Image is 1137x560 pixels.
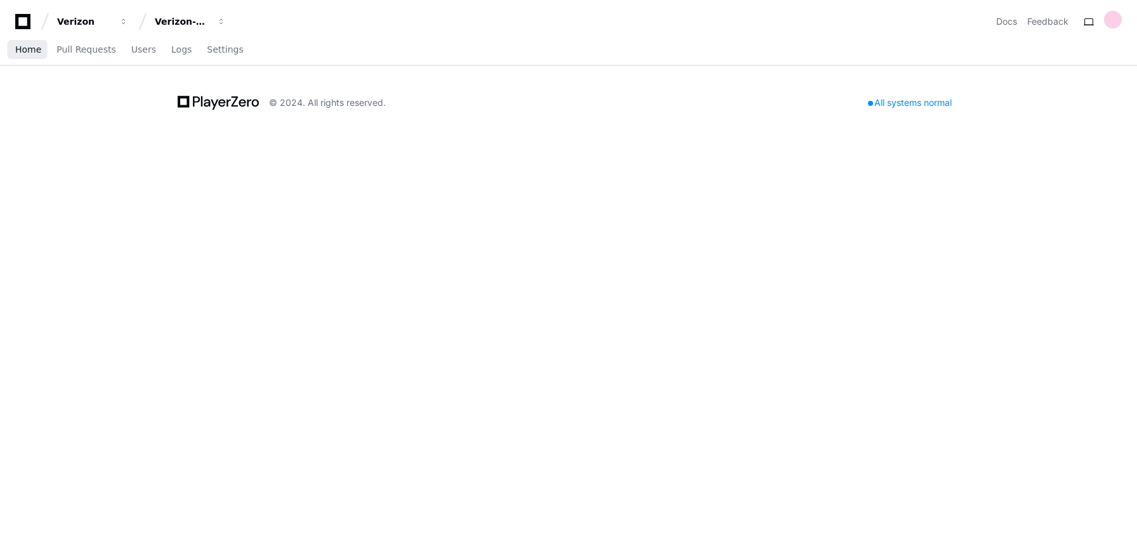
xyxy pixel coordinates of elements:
button: Feedback [1027,15,1068,28]
button: Verizon [52,10,133,33]
a: Users [131,36,156,65]
div: © 2024. All rights reserved. [269,96,386,109]
a: Settings [207,36,243,65]
span: Home [15,46,41,53]
span: Users [131,46,156,53]
a: Docs [996,15,1017,28]
span: Logs [171,46,192,53]
a: Home [15,36,41,65]
span: Pull Requests [56,46,115,53]
a: Pull Requests [56,36,115,65]
a: Logs [171,36,192,65]
div: Verizon-Clarify-Resource-Management [155,15,209,28]
span: Settings [207,46,243,53]
button: Verizon-Clarify-Resource-Management [150,10,231,33]
div: Verizon [57,15,112,28]
div: All systems normal [860,94,959,112]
